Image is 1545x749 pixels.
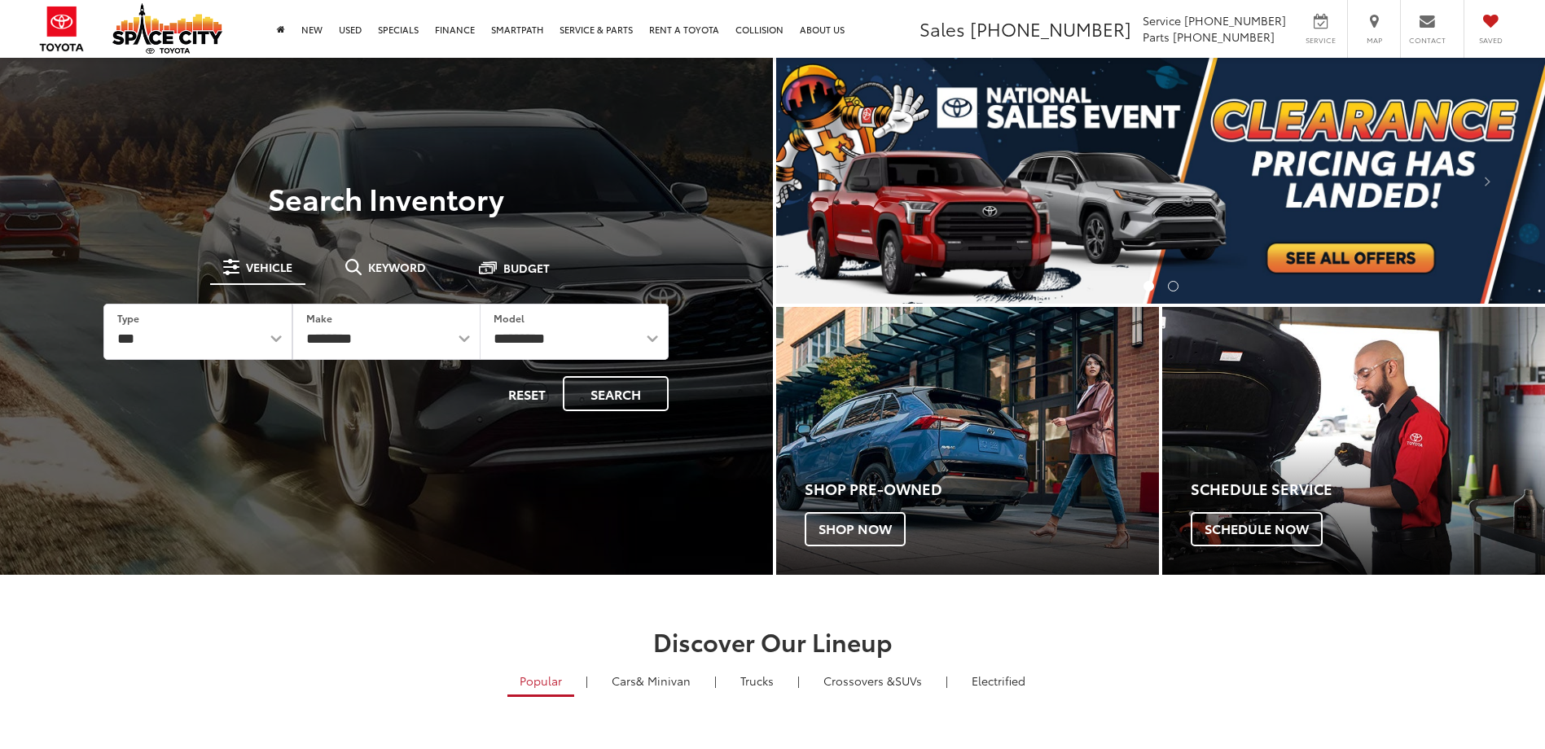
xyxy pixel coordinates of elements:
[1173,28,1275,45] span: [PHONE_NUMBER]
[1409,35,1446,46] span: Contact
[503,262,550,274] span: Budget
[1191,512,1323,546] span: Schedule Now
[246,261,292,273] span: Vehicle
[823,672,895,689] span: Crossovers &
[507,667,574,697] a: Popular
[494,311,525,325] label: Model
[776,307,1159,575] div: Toyota
[1429,90,1545,271] button: Click to view next picture.
[776,90,892,271] button: Click to view previous picture.
[1356,35,1392,46] span: Map
[599,667,703,694] a: Cars
[563,376,669,411] button: Search
[1143,281,1154,291] li: Go to slide number 1.
[494,376,560,411] button: Reset
[710,672,721,689] li: |
[805,481,1159,497] h4: Shop Pre-Owned
[117,311,139,325] label: Type
[793,672,804,689] li: |
[636,672,691,689] span: & Minivan
[368,261,426,273] span: Keyword
[112,3,222,54] img: Space City Toyota
[1143,28,1170,45] span: Parts
[1302,35,1339,46] span: Service
[1191,481,1545,497] h4: Schedule Service
[1143,12,1181,28] span: Service
[920,15,965,42] span: Sales
[941,672,952,689] li: |
[728,667,786,694] a: Trucks
[805,512,906,546] span: Shop Now
[1162,307,1545,575] div: Toyota
[1168,281,1179,291] li: Go to slide number 2.
[776,307,1159,575] a: Shop Pre-Owned Shop Now
[68,182,704,214] h3: Search Inventory
[1473,35,1508,46] span: Saved
[959,667,1038,694] a: Electrified
[582,672,592,689] li: |
[1162,307,1545,575] a: Schedule Service Schedule Now
[306,311,332,325] label: Make
[970,15,1131,42] span: [PHONE_NUMBER]
[811,667,934,694] a: SUVs
[1184,12,1286,28] span: [PHONE_NUMBER]
[199,628,1347,655] h2: Discover Our Lineup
